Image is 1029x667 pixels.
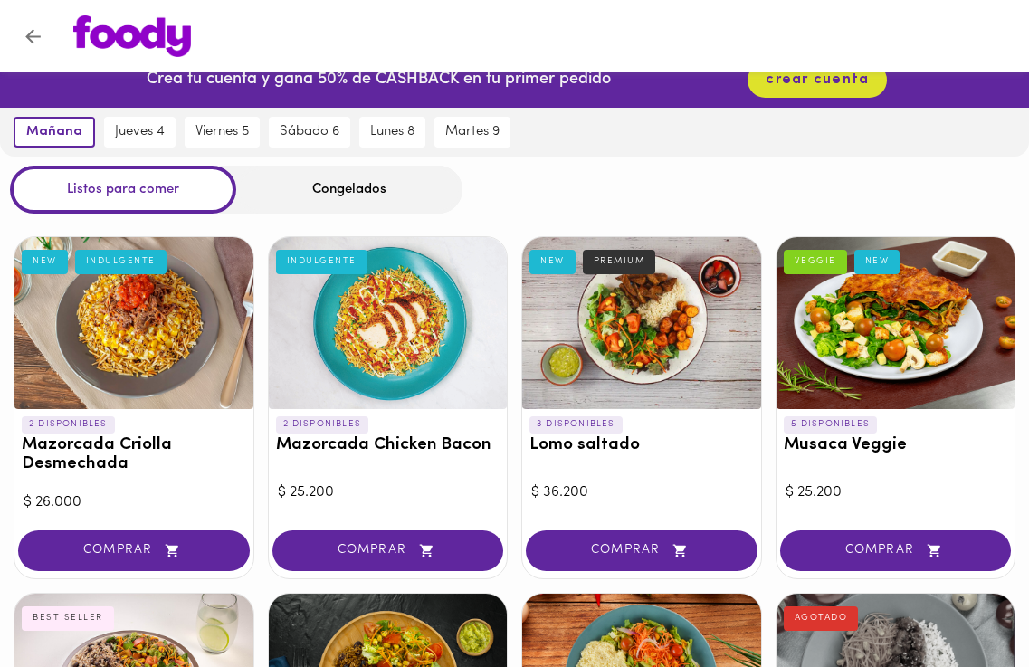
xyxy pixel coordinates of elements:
div: Listos para comer [10,166,236,214]
button: sábado 6 [269,117,350,148]
div: PREMIUM [583,250,656,273]
span: COMPRAR [41,543,227,558]
button: lunes 8 [359,117,425,148]
div: $ 26.000 [24,492,244,513]
span: sábado 6 [280,124,339,140]
span: COMPRAR [295,543,481,558]
button: COMPRAR [272,530,504,571]
button: mañana [14,117,95,148]
span: viernes 5 [195,124,249,140]
div: $ 36.200 [531,482,752,503]
h3: Mazorcada Chicken Bacon [276,436,500,455]
div: Mazorcada Criolla Desmechada [14,237,253,409]
div: BEST SELLER [22,606,114,630]
span: mañana [26,124,82,140]
button: viernes 5 [185,117,260,148]
span: lunes 8 [370,124,414,140]
button: COMPRAR [18,530,250,571]
button: jueves 4 [104,117,176,148]
div: VEGGIE [784,250,847,273]
div: Musaca Veggie [777,237,1015,409]
div: NEW [854,250,900,273]
div: Congelados [236,166,462,214]
p: 5 DISPONIBLES [784,416,878,433]
div: NEW [22,250,68,273]
div: AGOTADO [784,606,859,630]
button: COMPRAR [780,530,1012,571]
img: logo.png [73,15,191,57]
span: crear cuenta [766,71,869,89]
div: $ 25.200 [786,482,1006,503]
div: $ 25.200 [278,482,499,503]
div: INDULGENTE [276,250,367,273]
h3: Musaca Veggie [784,436,1008,455]
p: 2 DISPONIBLES [276,416,369,433]
span: jueves 4 [115,124,165,140]
div: Lomo saltado [522,237,761,409]
button: crear cuenta [748,62,887,98]
div: NEW [529,250,576,273]
div: INDULGENTE [75,250,167,273]
p: Crea tu cuenta y gana 50% de CASHBACK en tu primer pedido [147,69,611,92]
p: 2 DISPONIBLES [22,416,115,433]
button: martes 9 [434,117,510,148]
span: martes 9 [445,124,500,140]
button: COMPRAR [526,530,757,571]
span: COMPRAR [548,543,735,558]
span: COMPRAR [803,543,989,558]
div: Mazorcada Chicken Bacon [269,237,508,409]
button: Volver [11,14,55,59]
iframe: Messagebird Livechat Widget [924,562,1011,649]
p: 3 DISPONIBLES [529,416,623,433]
h3: Lomo saltado [529,436,754,455]
h3: Mazorcada Criolla Desmechada [22,436,246,474]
